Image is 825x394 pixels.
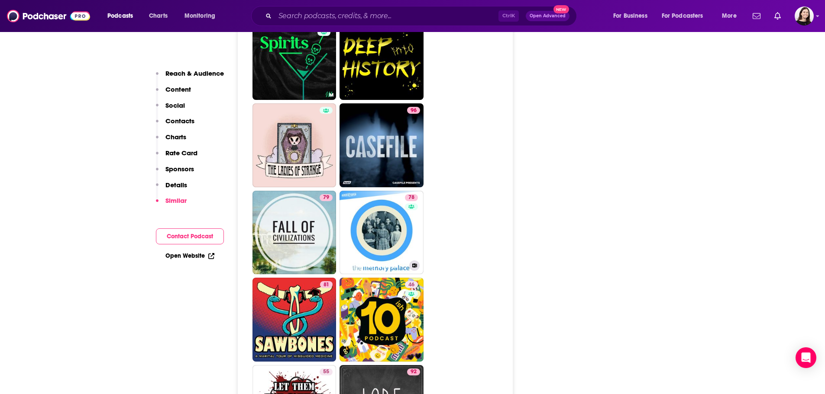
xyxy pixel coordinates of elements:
[408,193,414,202] span: 78
[796,347,816,368] div: Open Intercom Messenger
[252,191,336,275] a: 79
[156,181,187,197] button: Details
[7,8,90,24] img: Podchaser - Follow, Share and Rate Podcasts
[156,133,186,149] button: Charts
[526,11,569,21] button: Open AdvancedNew
[165,252,214,259] a: Open Website
[156,69,224,85] button: Reach & Audience
[795,6,814,26] button: Show profile menu
[178,9,226,23] button: open menu
[411,106,417,115] span: 96
[143,9,173,23] a: Charts
[340,191,424,275] a: 78the memory palace
[156,196,187,212] button: Similar
[662,10,703,22] span: For Podcasters
[165,69,224,77] p: Reach & Audience
[530,14,566,18] span: Open Advanced
[340,16,424,100] a: 47
[165,117,194,125] p: Contacts
[407,107,420,114] a: 96
[795,6,814,26] span: Logged in as lucynalen
[405,194,418,201] a: 78
[165,165,194,173] p: Sponsors
[165,85,191,93] p: Content
[259,6,585,26] div: Search podcasts, credits, & more...
[320,368,333,375] a: 55
[343,262,406,269] h3: the memory palace
[553,5,569,13] span: New
[607,9,658,23] button: open menu
[656,9,716,23] button: open menu
[156,149,197,165] button: Rate Card
[184,10,215,22] span: Monitoring
[795,6,814,26] img: User Profile
[498,10,519,22] span: Ctrl K
[323,368,329,376] span: 55
[101,9,144,23] button: open menu
[407,368,420,375] a: 92
[275,9,498,23] input: Search podcasts, credits, & more...
[165,181,187,189] p: Details
[252,16,336,100] a: 68
[156,85,191,101] button: Content
[722,10,737,22] span: More
[156,165,194,181] button: Sponsors
[411,368,417,376] span: 92
[405,281,418,288] a: 46
[324,281,329,289] span: 81
[340,278,424,362] a: 46
[165,196,187,205] p: Similar
[149,10,168,22] span: Charts
[323,193,329,202] span: 79
[252,278,336,362] a: 81
[165,101,185,109] p: Social
[320,281,333,288] a: 81
[156,117,194,133] button: Contacts
[156,228,224,244] button: Contact Podcast
[749,9,764,23] a: Show notifications dropdown
[613,10,647,22] span: For Business
[408,281,414,289] span: 46
[165,133,186,141] p: Charts
[320,194,333,201] a: 79
[156,101,185,117] button: Social
[165,149,197,157] p: Rate Card
[340,103,424,187] a: 96
[716,9,747,23] button: open menu
[771,9,784,23] a: Show notifications dropdown
[107,10,133,22] span: Podcasts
